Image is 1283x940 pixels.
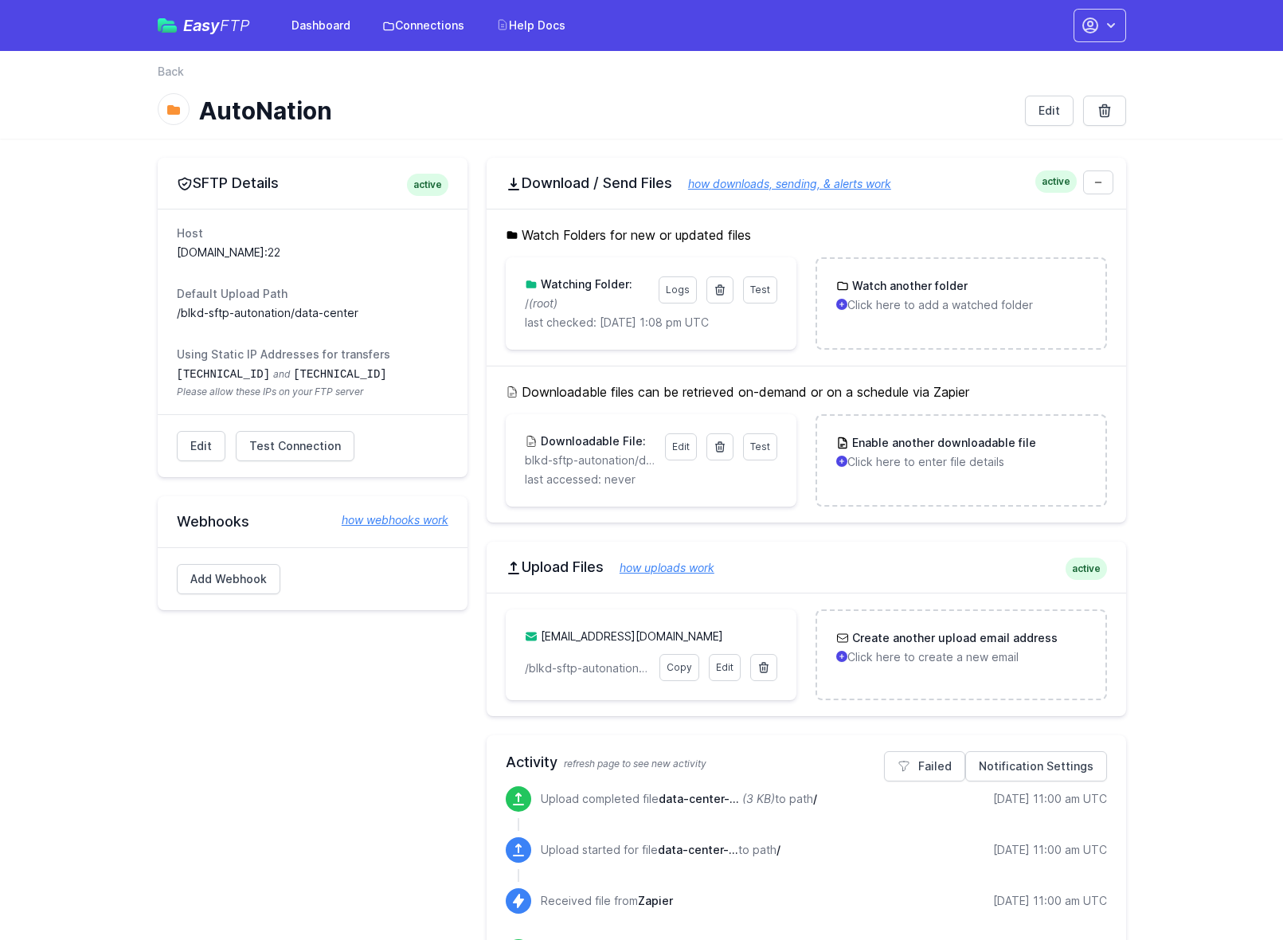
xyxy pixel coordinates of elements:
[158,64,1126,89] nav: Breadcrumb
[836,454,1085,470] p: Click here to enter file details
[776,843,780,856] span: /
[750,441,770,452] span: Test
[993,893,1107,909] div: [DATE] 11:00 am UTC
[659,654,699,681] a: Copy
[183,18,250,33] span: Easy
[177,347,448,362] dt: Using Static IP Addresses for transfers
[884,751,965,781] a: Failed
[750,284,770,296] span: Test
[849,278,968,294] h3: Watch another folder
[849,435,1036,451] h3: Enable another downloadable file
[672,177,891,190] a: how downloads, sending, & alerts work
[177,431,225,461] a: Edit
[177,386,448,398] span: Please allow these IPs on your FTP server
[220,16,250,35] span: FTP
[1035,170,1077,193] span: active
[541,842,780,858] p: Upload started for file to path
[538,276,632,292] h3: Watching Folder:
[177,245,448,260] dd: [DOMAIN_NAME]:22
[158,18,250,33] a: EasyFTP
[813,792,817,805] span: /
[525,472,777,488] p: last accessed: never
[487,11,575,40] a: Help Docs
[541,893,673,909] p: Received file from
[742,792,775,805] i: (3 KB)
[177,305,448,321] dd: /blkd-sftp-autonation/data-center
[564,758,706,770] span: refresh page to see new activity
[836,297,1085,313] p: Click here to add a watched folder
[529,296,557,310] i: (root)
[993,842,1107,858] div: [DATE] 11:00 am UTC
[658,843,738,856] span: data-center-1760007609.csv
[541,629,723,643] a: [EMAIL_ADDRESS][DOMAIN_NAME]
[158,64,184,80] a: Back
[665,433,697,460] a: Edit
[541,791,817,807] p: Upload completed file to path
[525,452,655,468] p: blkd-sftp-autonation/data-center/AutoNation Test SFTP sheet - Sheet1.csv
[273,368,290,380] span: and
[177,368,271,381] code: [TECHNICAL_ID]
[965,751,1107,781] a: Notification Settings
[993,791,1107,807] div: [DATE] 11:00 am UTC
[849,630,1058,646] h3: Create another upload email address
[158,18,177,33] img: easyftp_logo.png
[817,259,1105,332] a: Watch another folder Click here to add a watched folder
[373,11,474,40] a: Connections
[293,368,387,381] code: [TECHNICAL_ID]
[407,174,448,196] span: active
[638,894,673,907] span: Zapier
[177,512,448,531] h2: Webhooks
[177,286,448,302] dt: Default Upload Path
[506,225,1107,245] h5: Watch Folders for new or updated files
[817,611,1105,684] a: Create another upload email address Click here to create a new email
[506,558,1107,577] h2: Upload Files
[1066,558,1107,580] span: active
[199,96,1012,125] h1: AutoNation
[326,512,448,528] a: how webhooks work
[177,564,280,594] a: Add Webhook
[659,792,739,805] span: data-center-1760007609.csv
[817,416,1105,489] a: Enable another downloadable file Click here to enter file details
[177,225,448,241] dt: Host
[659,276,697,304] a: Logs
[836,649,1085,665] p: Click here to create a new email
[506,174,1107,193] h2: Download / Send Files
[743,433,777,460] a: Test
[538,433,646,449] h3: Downloadable File:
[709,654,741,681] a: Edit
[743,276,777,304] a: Test
[1025,96,1074,126] a: Edit
[525,315,777,331] p: last checked: [DATE] 1:08 pm UTC
[506,751,1107,774] h2: Activity
[249,438,341,454] span: Test Connection
[177,174,448,193] h2: SFTP Details
[282,11,360,40] a: Dashboard
[604,561,714,574] a: how uploads work
[506,382,1107,401] h5: Downloadable files can be retrieved on-demand or on a schedule via Zapier
[236,431,354,461] a: Test Connection
[525,660,650,676] p: /blkd-sftp-autonation/data-center
[525,296,649,311] p: /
